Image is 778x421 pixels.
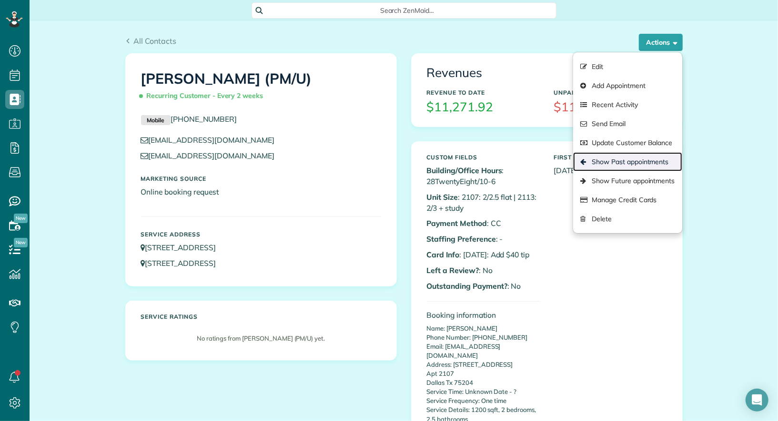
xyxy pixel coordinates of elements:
[427,234,496,244] b: Staffing Preference
[554,89,667,96] h5: Unpaid Balance
[141,313,381,320] h5: Service ratings
[146,334,376,343] p: No ratings from [PERSON_NAME] (PM/U) yet.
[427,311,540,319] h4: Booking information
[427,281,507,291] b: Outstanding Payment?
[141,115,171,126] small: Mobile
[427,218,487,228] b: Payment Method
[573,114,682,133] a: Send Email
[141,231,381,237] h5: Service Address
[141,71,381,104] h1: [PERSON_NAME] (PM/U)
[573,133,682,152] a: Update Customer Balance
[427,250,460,259] b: Card Info
[427,165,540,187] p: : 28TwentyEight/10-6
[427,281,540,292] p: : No
[639,34,683,51] button: Actions
[573,57,682,76] a: Edit
[141,88,267,104] span: Recurring Customer - Every 2 weeks
[427,192,458,202] b: Unit Size
[554,100,667,114] h3: $11,271.92
[133,36,176,46] span: All Contacts
[427,265,540,276] p: : No
[573,95,682,114] a: Recent Activity
[14,238,28,247] span: New
[141,243,225,252] a: [STREET_ADDRESS]
[427,265,479,275] b: Left a Review?
[141,114,237,124] a: Mobile[PHONE_NUMBER]
[427,66,667,80] h3: Revenues
[427,154,540,160] h5: Custom Fields
[141,151,284,160] a: [EMAIL_ADDRESS][DOMAIN_NAME]
[573,209,682,228] a: Delete
[427,218,540,229] p: : CC
[746,389,768,411] div: Open Intercom Messenger
[427,166,502,175] b: Building/Office Hours
[427,234,540,245] p: : -
[427,249,540,260] p: : [DATE]: Add $40 tip
[554,154,667,160] h5: First Serviced On
[427,192,540,214] p: : 2107: 2/2.5 flat | 2113: 2/3 + study
[427,89,540,96] h5: Revenue to Date
[141,176,381,182] h5: Marketing Source
[427,100,540,114] h3: $11,271.92
[573,190,682,209] a: Manage Credit Cards
[125,35,177,47] a: All Contacts
[141,186,381,197] p: Online booking request
[141,135,284,145] a: [EMAIL_ADDRESS][DOMAIN_NAME]
[573,76,682,95] a: Add Appointment
[573,152,682,171] a: Show Past appointments
[14,214,28,223] span: New
[141,258,225,268] a: [STREET_ADDRESS]
[573,171,682,190] a: Show Future appointments
[554,165,667,176] p: [DATE]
